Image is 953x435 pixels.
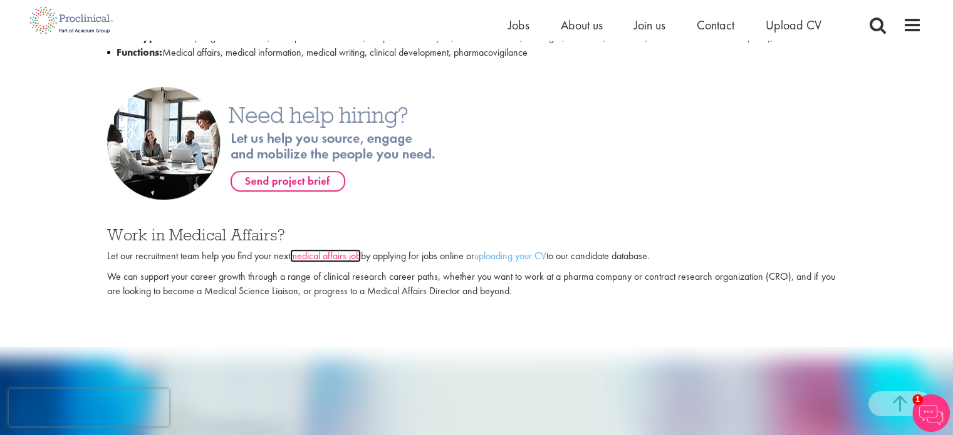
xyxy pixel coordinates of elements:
h3: Work in Medical Affairs? [107,227,845,243]
a: Join us [634,17,665,33]
iframe: reCAPTCHA [9,389,169,426]
img: Chatbot [912,394,950,432]
strong: Functions: [117,46,162,59]
li: Medical affairs, medical information, medical writing, clinical development, pharmacovigilance [107,45,845,60]
a: Upload CV [766,17,821,33]
p: We can support your career growth through a range of clinical research career paths, whether you ... [107,270,845,299]
p: Let our recruitment team help you find your next by applying for jobs online or to our candidate ... [107,249,845,264]
a: medical affairs job [290,249,361,262]
a: Jobs [508,17,529,33]
a: Contact [697,17,734,33]
a: About us [561,17,603,33]
span: 1 [912,394,923,405]
a: uploading your CV [474,249,546,262]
